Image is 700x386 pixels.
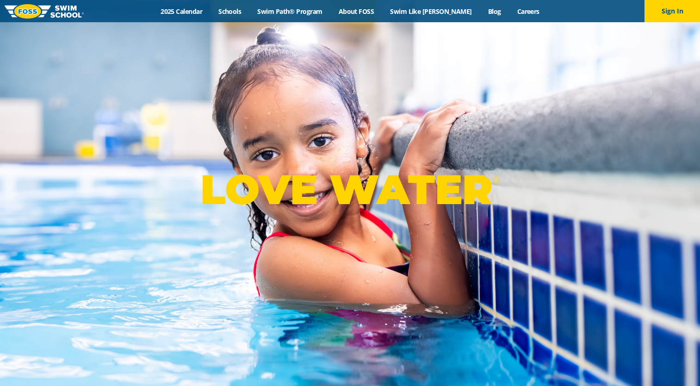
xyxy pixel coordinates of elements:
[153,7,211,16] a: 2025 Calendar
[200,165,500,214] p: LOVE WATER
[480,7,509,16] a: Blog
[382,7,480,16] a: Swim Like [PERSON_NAME]
[249,7,330,16] a: Swim Path® Program
[211,7,249,16] a: Schools
[330,7,382,16] a: About FOSS
[509,7,547,16] a: Careers
[492,174,500,186] sup: ®
[5,4,84,19] img: FOSS Swim School Logo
